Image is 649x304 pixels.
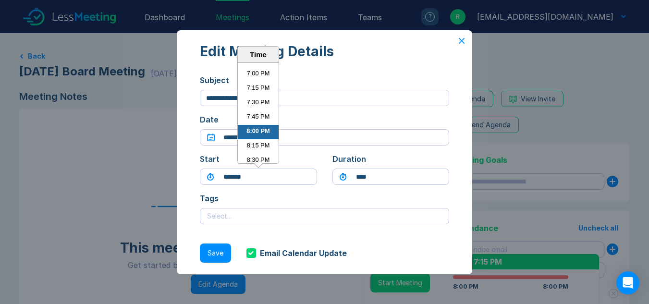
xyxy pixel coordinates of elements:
[260,247,347,259] div: Email Calendar Update
[238,125,279,139] li: 8:00 PM
[238,63,279,163] ul: Time
[238,139,279,154] li: 8:15 PM
[200,74,449,86] div: Subject
[238,154,279,168] li: 8:30 PM
[240,50,276,59] div: Time
[238,82,279,96] li: 7:15 PM
[200,243,231,263] button: Save
[200,114,449,125] div: Date
[238,96,279,110] li: 7:30 PM
[200,153,317,165] div: Start
[237,46,279,164] div: Choose Time
[200,44,449,59] div: Edit Meeting Details
[238,67,279,82] li: 7:00 PM
[238,110,279,125] li: 7:45 PM
[616,271,639,294] div: Open Intercom Messenger
[332,153,450,165] div: Duration
[200,193,449,204] div: Tags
